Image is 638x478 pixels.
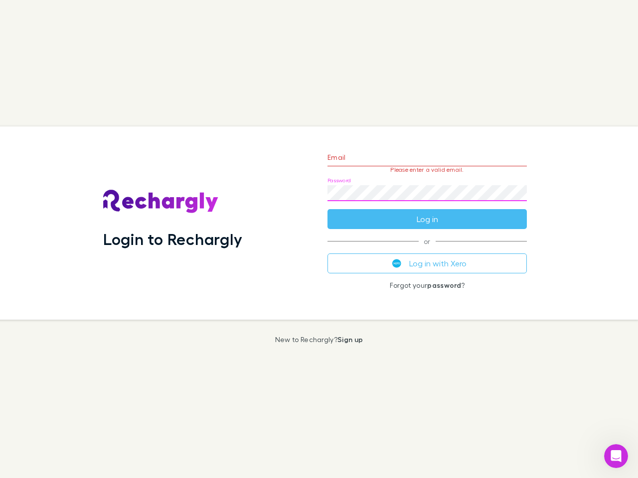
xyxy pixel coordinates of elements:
[327,241,527,241] span: or
[103,230,242,248] h1: Login to Rechargly
[275,336,363,344] p: New to Rechargly?
[427,281,461,289] a: password
[327,281,527,289] p: Forgot your ?
[327,177,351,184] label: Password
[604,444,628,468] iframe: Intercom live chat
[327,209,527,229] button: Log in
[327,166,527,173] p: Please enter a valid email.
[327,253,527,273] button: Log in with Xero
[337,335,363,344] a: Sign up
[392,259,401,268] img: Xero's logo
[103,190,219,214] img: Rechargly's Logo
